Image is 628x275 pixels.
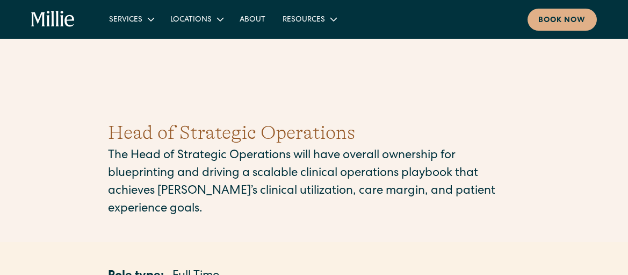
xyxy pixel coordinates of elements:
[108,118,521,147] h1: Head of Strategic Operations
[100,10,162,28] div: Services
[231,10,274,28] a: About
[108,147,521,218] p: The Head of Strategic Operations will have overall ownership for blueprinting and driving a scala...
[538,15,586,26] div: Book now
[528,9,597,31] a: Book now
[274,10,344,28] div: Resources
[162,10,231,28] div: Locations
[31,11,75,28] a: home
[170,15,212,26] div: Locations
[283,15,325,26] div: Resources
[109,15,142,26] div: Services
